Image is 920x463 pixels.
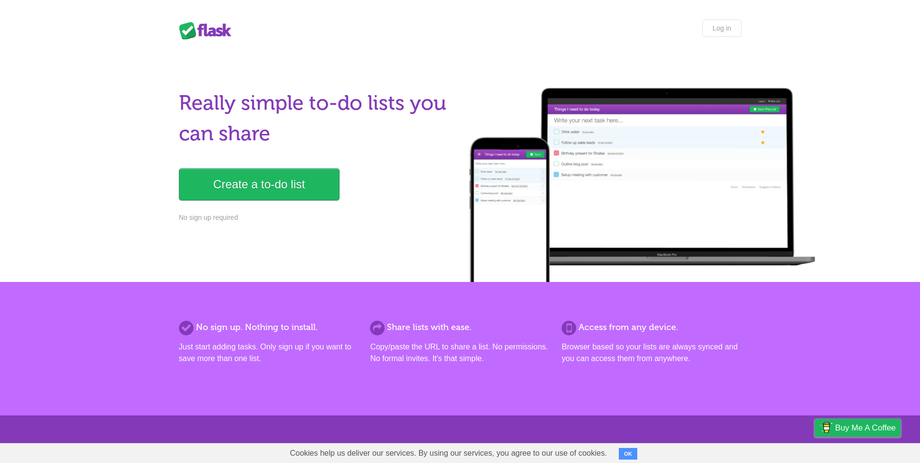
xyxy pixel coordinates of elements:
[179,168,339,200] a: Create a to-do list
[179,22,237,39] div: Flask Lists
[820,419,833,436] img: Buy me a coffee
[562,321,741,334] h2: Access from any device.
[280,444,617,463] span: Cookies help us deliver our services. By using our services, you agree to our use of cookies.
[179,341,358,364] p: Just start adding tasks. Only sign up if you want to save more than one list.
[179,321,358,334] h2: No sign up. Nothing to install.
[835,419,896,436] span: Buy me a coffee
[370,341,549,364] p: Copy/paste the URL to share a list. No permissions. No formal invites. It's that simple.
[562,341,741,364] p: Browser based so your lists are always synced and you can access them from anywhere.
[619,448,638,460] button: OK
[179,88,454,149] h1: Really simple to-do lists you can share
[702,19,741,37] a: Log in
[815,419,901,437] a: Buy me a coffee
[179,213,454,223] p: No sign up required
[370,321,549,334] h2: Share lists with ease.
